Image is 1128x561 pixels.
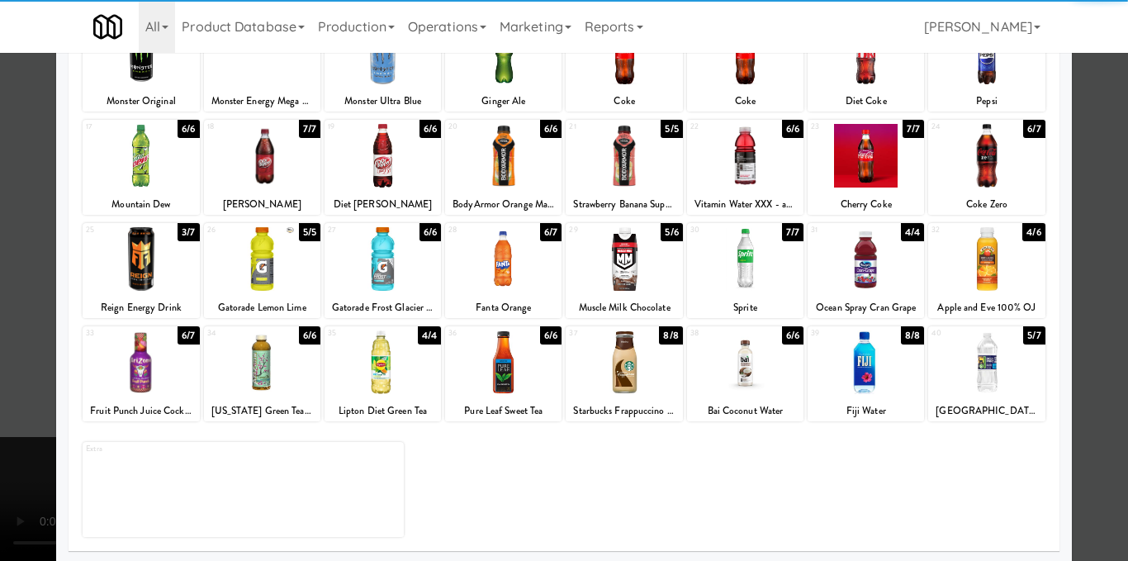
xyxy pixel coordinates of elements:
div: Muscle Milk Chocolate [568,297,680,318]
div: Bai Coconut Water [690,401,801,421]
div: 156/6Diet Coke [808,17,924,112]
div: Vitamin Water XXX - acai, blueberry, pomegranate [690,194,801,215]
div: Lipton Diet Green Tea [325,401,441,421]
div: Ocean Spray Cran Grape [808,297,924,318]
div: 237/7Cherry Coke [808,120,924,215]
div: Extra [83,442,403,537]
div: 28 [448,223,504,237]
div: 206/6BodyArmor Orange Mango [445,120,562,215]
div: Sprite [690,297,801,318]
div: 7/7 [782,223,803,241]
div: 4/6 [1022,223,1045,241]
div: 30 [690,223,746,237]
div: 97/7Monster Original [83,17,199,112]
div: Lipton Diet Green Tea [327,401,438,421]
div: Mountain Dew [85,194,197,215]
div: 39 [811,326,866,340]
div: Sprite [687,297,803,318]
div: 8/8 [901,326,924,345]
div: 7/7 [299,120,320,138]
div: Monster Ultra Blue [325,91,441,112]
div: 27 [328,223,383,237]
div: [GEOGRAPHIC_DATA] [928,401,1045,421]
div: 276/6Gatorade Frost Glacier Freeze [325,223,441,318]
div: Fanta Orange [445,297,562,318]
div: 176/6Mountain Dew [83,120,199,215]
div: Diet [PERSON_NAME] [325,194,441,215]
div: 324/6Apple and Eve 100% OJ [928,223,1045,318]
div: Cherry Coke [810,194,922,215]
div: 8/8 [659,326,682,345]
div: 378/8Starbucks Frappuccino Chilled Mocha [566,326,682,421]
div: Monster Original [83,91,199,112]
div: Fanta Orange [448,297,559,318]
div: Apple and Eve 100% OJ [931,297,1042,318]
div: 354/4Lipton Diet Green Tea [325,326,441,421]
div: [US_STATE] Green Tea with [MEDICAL_DATA] and Honey [204,401,320,421]
div: 36 [448,326,504,340]
div: Pure Leaf Sweet Tea [445,401,562,421]
div: Diet [PERSON_NAME] [327,194,438,215]
div: 5/7 [1023,326,1045,345]
div: Cherry Coke [808,194,924,215]
div: 104/6Monster Energy Mega Can Zero Ultra 24 fl. oz. [204,17,320,112]
div: 33 [86,326,141,340]
div: 137/7Coke [566,17,682,112]
div: Vitamin Water XXX - acai, blueberry, pomegranate [687,194,803,215]
img: Micromart [93,12,122,41]
div: 6/7 [1023,120,1045,138]
div: Monster Original [85,91,197,112]
div: Gatorade Frost Glacier Freeze [325,297,441,318]
div: 20 [448,120,504,134]
div: Monster Energy Mega Can Zero Ultra 24 fl. oz. [206,91,318,112]
div: 117/7Monster Ultra Blue [325,17,441,112]
div: Bai Coconut Water [687,401,803,421]
div: 336/7Fruit Punch Juice Cocktail, [US_STATE] [83,326,199,421]
div: 127/7Ginger Ale [445,17,562,112]
div: 6/6 [419,120,441,138]
div: 295/6Muscle Milk Chocolate [566,223,682,318]
div: 405/7[GEOGRAPHIC_DATA] [928,326,1045,421]
div: 6/6 [782,120,803,138]
div: Pepsi [931,91,1042,112]
div: 7/7 [903,120,924,138]
div: 37 [569,326,624,340]
div: Ginger Ale [448,91,559,112]
div: Extra [86,442,243,456]
div: 5/6 [661,223,682,241]
div: 25 [86,223,141,237]
div: 29 [569,223,624,237]
div: 6/6 [178,120,199,138]
div: Pure Leaf Sweet Tea [448,401,559,421]
div: 6/7 [540,223,562,241]
div: Gatorade Frost Glacier Freeze [327,297,438,318]
div: Fiji Water [808,401,924,421]
div: Reign Energy Drink [83,297,199,318]
div: Apple and Eve 100% OJ [928,297,1045,318]
div: Reign Energy Drink [85,297,197,318]
div: BodyArmor Orange Mango [445,194,562,215]
div: 19 [328,120,383,134]
div: 226/6Vitamin Water XXX - acai, blueberry, pomegranate [687,120,803,215]
div: 32 [931,223,987,237]
div: 26 [207,223,263,237]
div: Gatorade Lemon Lime [204,297,320,318]
div: 22 [690,120,746,134]
div: 164/5Pepsi [928,17,1045,112]
div: 246/7Coke Zero [928,120,1045,215]
div: 265/5Gatorade Lemon Lime [204,223,320,318]
div: Diet Coke [808,91,924,112]
div: 366/6Pure Leaf Sweet Tea [445,326,562,421]
div: [US_STATE] Green Tea with [MEDICAL_DATA] and Honey [206,401,318,421]
div: Mountain Dew [83,194,199,215]
div: Coke [690,91,801,112]
div: Fruit Punch Juice Cocktail, [US_STATE] [83,401,199,421]
div: Coke Zero [931,194,1042,215]
div: 34 [207,326,263,340]
div: 5/5 [661,120,682,138]
div: Coke [687,91,803,112]
div: Pepsi [928,91,1045,112]
div: Fruit Punch Juice Cocktail, [US_STATE] [85,401,197,421]
div: 253/7Reign Energy Drink [83,223,199,318]
div: Strawberry Banana SuperDrink, BODYARMOR [566,194,682,215]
